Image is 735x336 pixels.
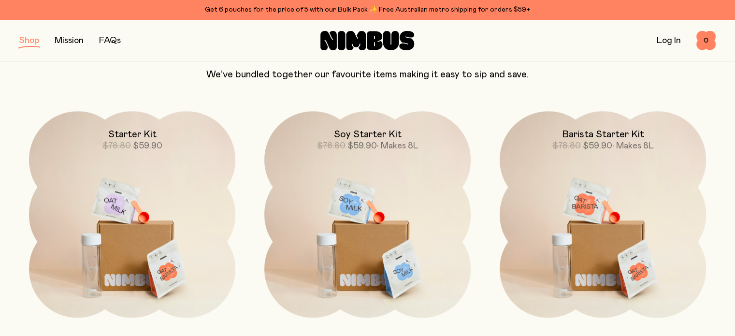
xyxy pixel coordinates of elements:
a: Soy Starter Kit$76.80$59.90• Makes 8L [264,111,471,318]
h2: Soy Starter Kit [334,129,402,140]
span: $78.80 [102,142,131,150]
a: Log In [657,36,681,45]
span: • Makes 8L [612,142,654,150]
a: Starter Kit$78.80$59.90 [29,111,235,318]
a: FAQs [99,36,121,45]
button: 0 [696,31,716,50]
span: $59.90 [583,142,612,150]
h2: Starter Kit [108,129,157,140]
a: Barista Starter Kit$78.80$59.90• Makes 8L [500,111,706,318]
span: $59.90 [347,142,377,150]
span: $59.90 [133,142,162,150]
span: $76.80 [317,142,346,150]
span: $78.80 [552,142,581,150]
p: We’ve bundled together our favourite items making it easy to sip and save. [19,69,716,80]
div: Get 6 pouches for the price of 5 with our Bulk Pack ✨ Free Australian metro shipping for orders $59+ [19,4,716,15]
span: • Makes 8L [377,142,418,150]
h2: Barista Starter Kit [562,129,644,140]
a: Mission [55,36,84,45]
